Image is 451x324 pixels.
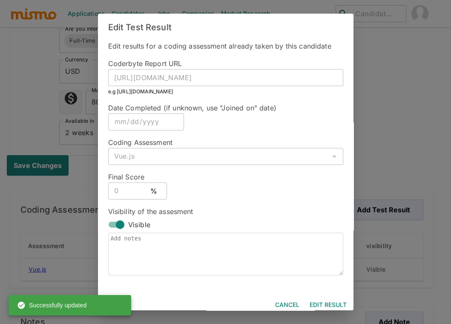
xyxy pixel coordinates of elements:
[98,14,353,41] h2: Edit Test Result
[108,173,145,181] span: Final Score
[108,59,182,68] span: Coderbyte Report URL
[108,138,173,147] span: Coding Assessment
[272,297,303,313] button: Cancel
[128,219,151,231] span: Visible
[150,185,157,197] p: %
[108,104,276,112] span: Date Completed (if unknown, use "Joined on" date)
[17,298,86,313] div: Successfully updated
[306,297,350,313] button: Edit Result
[108,206,343,217] h6: Visibility of the assesment
[108,42,331,50] span: Edit results for a coding assessment already taken by this candidate
[108,87,343,96] p: e.g [URL][DOMAIN_NAME]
